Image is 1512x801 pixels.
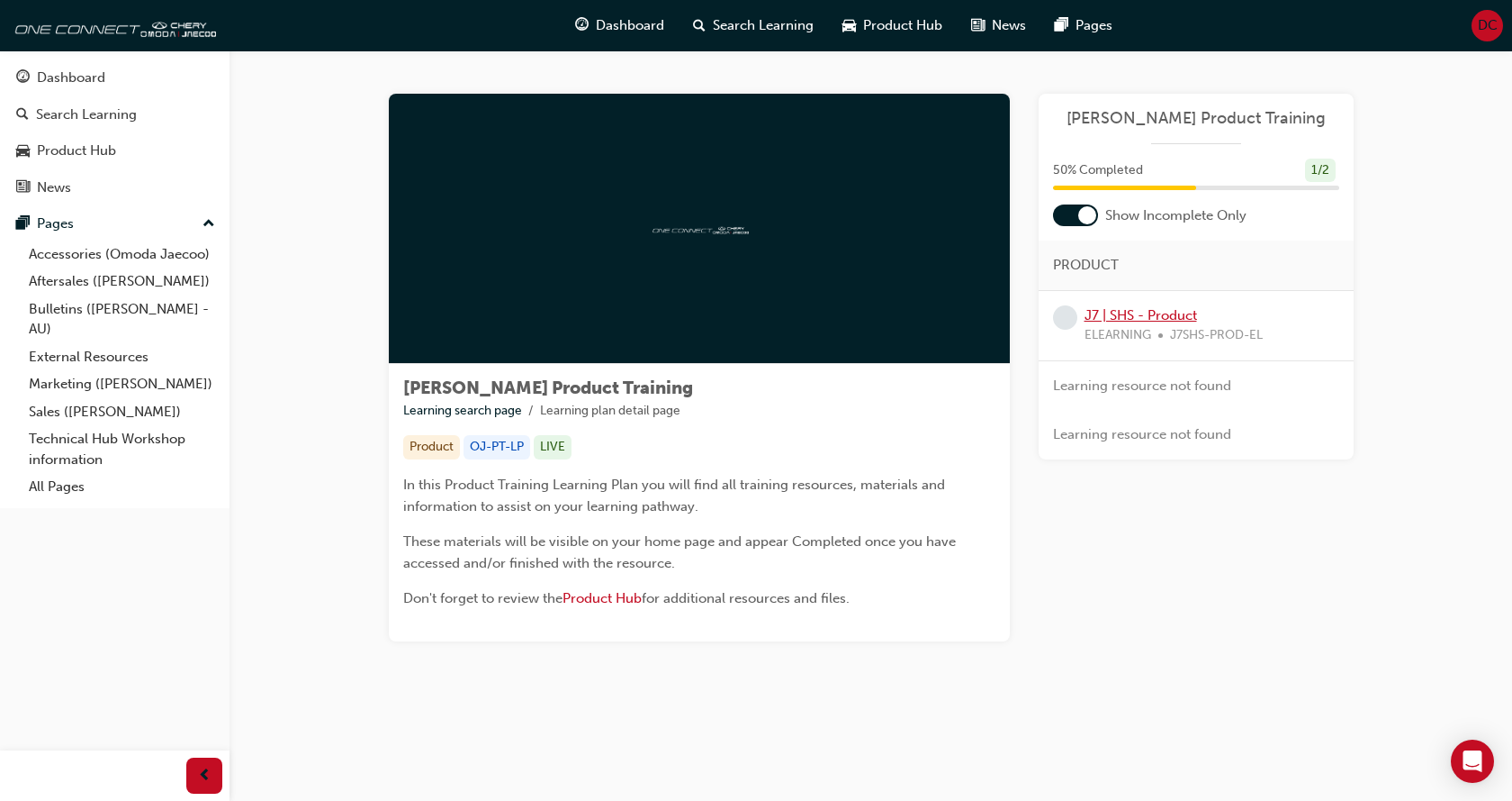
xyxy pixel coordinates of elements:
span: pages-icon [1055,14,1068,37]
span: learningRecordVerb_NONE-icon [1053,305,1077,330]
span: ELEARNING [1084,325,1151,346]
img: oneconnect [9,7,216,43]
span: prev-icon [198,765,211,787]
button: DashboardSearch LearningProduct HubNews [7,58,222,207]
div: Product [403,435,460,460]
span: for additional resources and files. [642,590,850,606]
a: News [7,171,222,205]
span: Show Incomplete Only [1105,205,1246,226]
span: Pages [1075,15,1112,36]
a: car-iconProduct Hub [828,7,957,44]
a: pages-iconPages [1040,7,1127,44]
div: LIVE [534,435,571,460]
div: Open Intercom Messenger [1451,740,1494,783]
a: Aftersales ([PERSON_NAME]) [22,268,222,296]
span: car-icon [842,14,856,37]
a: Learning search page [403,403,522,418]
span: J7SHS-PROD-EL [1170,325,1263,346]
div: OJ-PT-LP [463,435,530,460]
a: Accessories (Omoda Jaecoo) [22,241,222,269]
a: search-iconSearch Learning [679,7,828,44]
a: Dashboard [7,61,222,95]
span: pages-icon [16,216,30,232]
span: guage-icon [16,70,30,86]
span: car-icon [16,143,30,159]
span: These materials will be visible on your home page and appear Completed once you have accessed and... [403,533,959,571]
a: All Pages [22,473,222,501]
a: [PERSON_NAME] Product Training [1053,108,1339,129]
a: Technical Hub Workshop information [22,425,222,473]
a: Marketing ([PERSON_NAME]) [22,370,222,398]
button: Pages [7,207,222,241]
div: Dashboard [37,68,105,88]
a: External Resources [22,343,222,371]
span: 50 % Completed [1053,160,1143,181]
li: Learning plan detail page [540,401,680,422]
div: Product Hub [37,141,116,161]
img: oneconnect [650,220,749,237]
span: Product Hub [863,15,942,36]
div: 1 / 2 [1305,159,1336,183]
span: Learning resource not found [1053,426,1231,442]
div: Search Learning [36,105,137,125]
span: search-icon [16,107,29,123]
span: Learning resource not found [1053,378,1231,394]
div: Pages [37,214,74,234]
span: guage-icon [575,14,589,37]
a: J7 | SHS - Product [1084,307,1197,323]
span: Dashboard [596,15,664,36]
a: Bulletins ([PERSON_NAME] - AU) [22,296,222,343]
a: Product Hub [562,590,642,606]
span: PRODUCT [1053,255,1119,276]
span: News [992,15,1026,36]
div: News [37,177,71,198]
span: up-icon [202,213,215,236]
a: Search Learning [7,98,222,132]
span: news-icon [971,14,985,37]
a: guage-iconDashboard [561,7,679,44]
a: news-iconNews [957,7,1040,44]
span: Search Learning [713,15,814,36]
span: [PERSON_NAME] Product Training [403,378,693,398]
button: DC [1471,10,1503,41]
a: Product Hub [7,134,222,168]
span: In this Product Training Learning Plan you will find all training resources, materials and inform... [403,477,949,514]
a: Sales ([PERSON_NAME]) [22,398,222,426]
span: DC [1478,15,1498,36]
span: Don't forget to review the [403,590,562,606]
span: news-icon [16,180,30,196]
span: search-icon [693,14,706,37]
